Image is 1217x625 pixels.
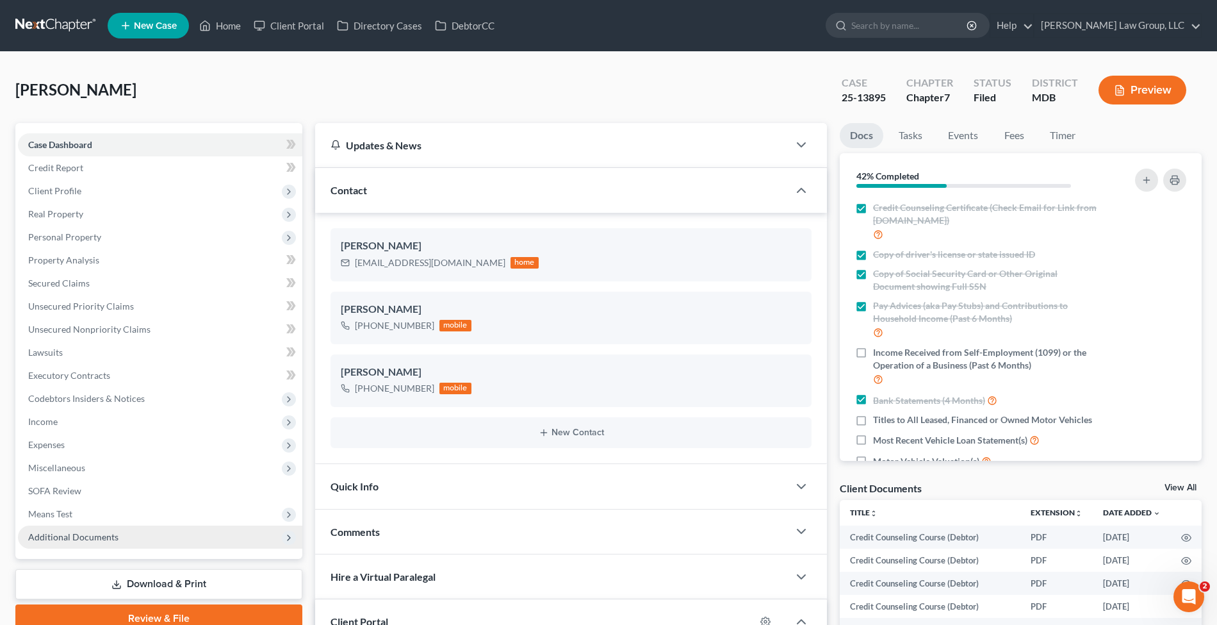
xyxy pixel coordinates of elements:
[18,272,302,295] a: Secured Claims
[28,462,85,473] span: Miscellaneous
[856,171,919,181] strong: 42% Completed
[18,156,302,179] a: Credit Report
[842,76,886,90] div: Case
[28,347,63,358] span: Lawsuits
[873,394,985,407] span: Bank Statements (4 Months)
[18,479,302,503] a: SOFA Review
[974,76,1011,90] div: Status
[873,434,1027,447] span: Most Recent Vehicle Loan Statement(s)
[974,90,1011,105] div: Filed
[873,413,1092,426] span: Titles to All Leased, Financed or Owned Motor Vehicles
[355,256,505,269] div: [EMAIL_ADDRESS][DOMAIN_NAME]
[28,208,83,219] span: Real Property
[341,365,801,380] div: [PERSON_NAME]
[1153,510,1161,517] i: expand_more
[1099,76,1186,104] button: Preview
[1164,483,1197,492] a: View All
[28,393,145,404] span: Codebtors Insiders & Notices
[1093,572,1171,595] td: [DATE]
[341,302,801,317] div: [PERSON_NAME]
[1093,526,1171,549] td: [DATE]
[28,185,81,196] span: Client Profile
[1020,526,1093,549] td: PDF
[1020,549,1093,572] td: PDF
[1103,508,1161,517] a: Date Added expand_more
[870,510,878,517] i: unfold_more
[1032,90,1078,105] div: MDB
[1020,572,1093,595] td: PDF
[840,481,922,495] div: Client Documents
[439,383,471,394] div: mobile
[28,416,58,427] span: Income
[28,231,101,242] span: Personal Property
[28,254,99,265] span: Property Analysis
[28,439,65,450] span: Expenses
[873,299,1100,325] span: Pay Advices (aka Pay Stubs) and Contributions to Household Income (Past 6 Months)
[341,428,801,438] button: New Contact
[341,238,801,254] div: [PERSON_NAME]
[28,485,81,496] span: SOFA Review
[1093,549,1171,572] td: [DATE]
[938,123,988,148] a: Events
[331,526,380,538] span: Comments
[355,382,434,395] div: [PHONE_NUMBER]
[840,549,1020,572] td: Credit Counseling Course (Debtor)
[28,324,151,335] span: Unsecured Nonpriority Claims
[1034,14,1201,37] a: [PERSON_NAME] Law Group, LLC
[906,90,953,105] div: Chapter
[510,257,539,269] div: home
[331,571,436,583] span: Hire a Virtual Paralegal
[331,184,367,196] span: Contact
[944,91,950,103] span: 7
[1200,581,1210,592] span: 2
[873,248,1035,261] span: Copy of driver's license or state issued ID
[850,508,878,517] a: Titleunfold_more
[15,80,136,99] span: [PERSON_NAME]
[18,318,302,341] a: Unsecured Nonpriority Claims
[28,278,90,288] span: Secured Claims
[873,267,1100,293] span: Copy of Social Security Card or Other Original Document showing Full SSN
[134,21,177,31] span: New Case
[1040,123,1086,148] a: Timer
[993,123,1034,148] a: Fees
[873,455,979,468] span: Motor Vehicle Valuation(s)
[1075,510,1082,517] i: unfold_more
[18,133,302,156] a: Case Dashboard
[28,370,110,381] span: Executory Contracts
[18,295,302,318] a: Unsecured Priority Claims
[990,14,1033,37] a: Help
[355,319,434,332] div: [PHONE_NUMBER]
[1031,508,1082,517] a: Extensionunfold_more
[1032,76,1078,90] div: District
[18,249,302,272] a: Property Analysis
[28,162,83,173] span: Credit Report
[247,14,331,37] a: Client Portal
[1173,581,1204,612] iframe: Intercom live chat
[1093,595,1171,618] td: [DATE]
[28,508,72,519] span: Means Test
[840,123,883,148] a: Docs
[331,138,773,152] div: Updates & News
[15,569,302,599] a: Download & Print
[840,526,1020,549] td: Credit Counseling Course (Debtor)
[851,13,968,37] input: Search by name...
[429,14,501,37] a: DebtorCC
[331,14,429,37] a: Directory Cases
[28,139,92,150] span: Case Dashboard
[873,346,1100,372] span: Income Received from Self-Employment (1099) or the Operation of a Business (Past 6 Months)
[1020,595,1093,618] td: PDF
[28,531,118,542] span: Additional Documents
[28,301,134,312] span: Unsecured Priority Claims
[888,123,933,148] a: Tasks
[18,364,302,387] a: Executory Contracts
[873,201,1100,227] span: Credit Counseling Certificate (Check Email for Link from [DOMAIN_NAME])
[842,90,886,105] div: 25-13895
[906,76,953,90] div: Chapter
[331,480,379,492] span: Quick Info
[439,320,471,331] div: mobile
[840,595,1020,618] td: Credit Counseling Course (Debtor)
[840,572,1020,595] td: Credit Counseling Course (Debtor)
[193,14,247,37] a: Home
[18,341,302,364] a: Lawsuits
